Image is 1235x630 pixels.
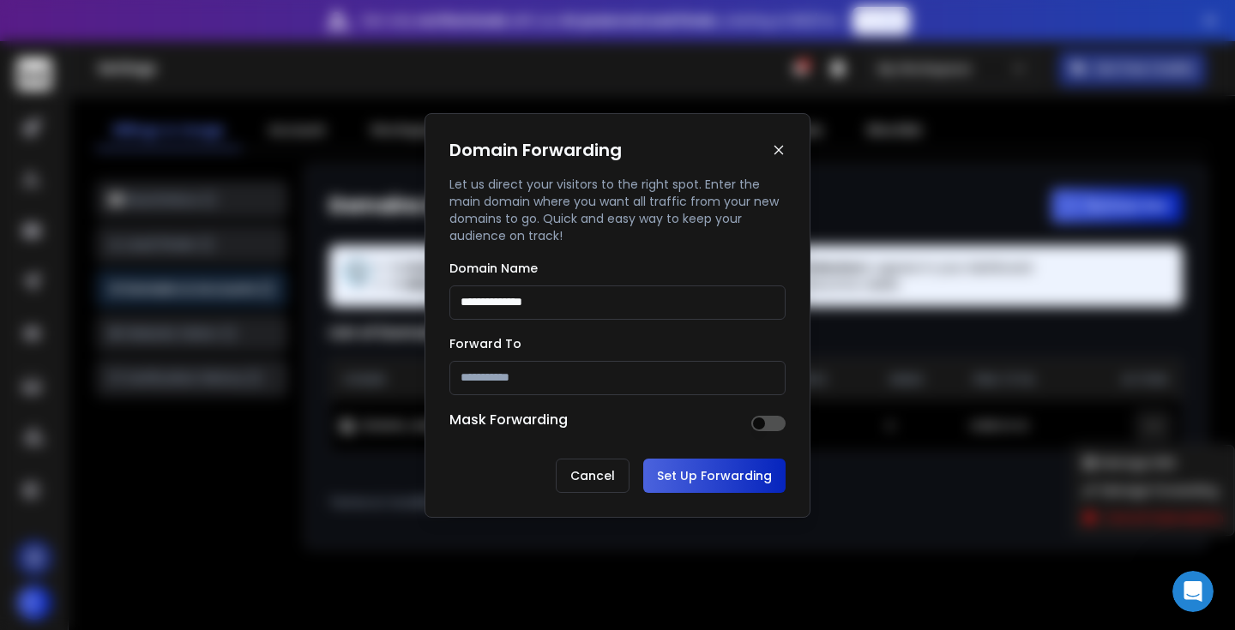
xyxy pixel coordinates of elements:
[556,459,630,493] button: Cancel
[643,459,786,493] button: Set Up Forwarding
[449,410,568,429] label: Mask Forwarding
[449,138,622,162] h1: Domain Forwarding
[299,7,332,39] button: Expand window
[449,176,786,244] p: Let us direct your visitors to the right spot. Enter the main domain where you want all traffic f...
[449,335,521,352] label: Forward To
[1172,571,1214,612] iframe: Intercom live chat
[449,260,538,277] label: Domain Name
[11,7,44,39] button: go back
